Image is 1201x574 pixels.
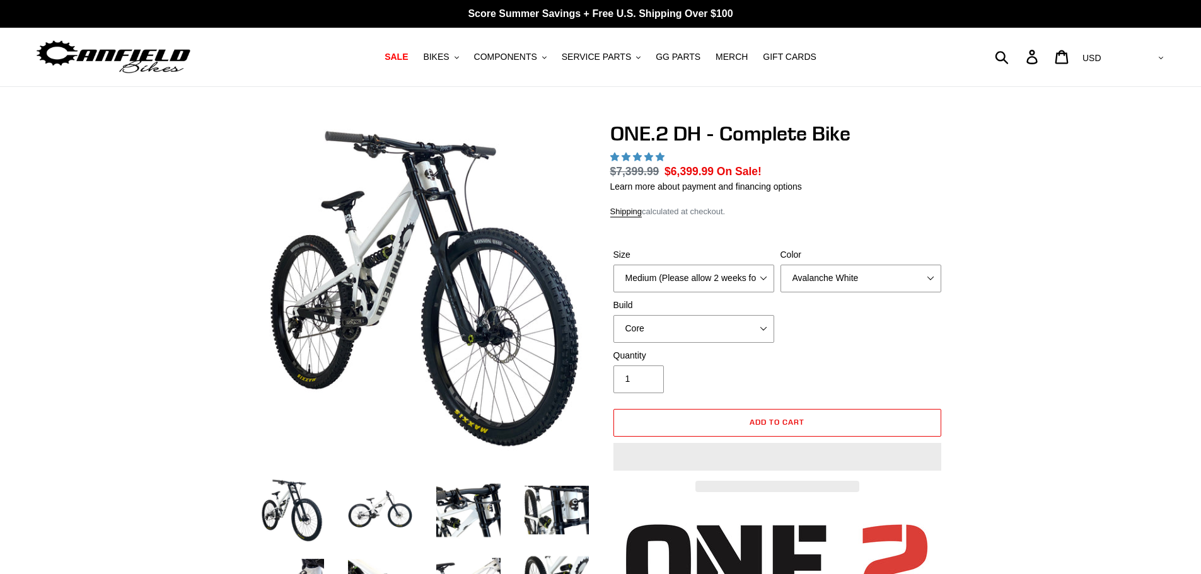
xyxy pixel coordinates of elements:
s: $7,399.99 [610,165,659,178]
span: GIFT CARDS [763,52,816,62]
span: On Sale! [717,163,762,180]
img: Load image into Gallery viewer, ONE.2 DH - Complete Bike [345,476,415,545]
span: SALE [385,52,408,62]
label: Quantity [613,349,774,362]
span: MERCH [716,52,748,62]
span: $6,399.99 [664,165,714,178]
label: Color [780,248,941,261]
img: Canfield Bikes [35,37,192,77]
span: COMPONENTS [474,52,537,62]
span: Add to cart [750,417,804,427]
img: Load image into Gallery viewer, ONE.2 DH - Complete Bike [522,476,591,545]
span: BIKES [423,52,449,62]
a: SALE [378,49,414,66]
img: Load image into Gallery viewer, ONE.2 DH - Complete Bike [257,476,327,545]
a: GIFT CARDS [757,49,823,66]
img: ONE.2 DH - Complete Bike [260,124,589,453]
span: GG PARTS [656,52,700,62]
input: Search [1002,43,1034,71]
h1: ONE.2 DH - Complete Bike [610,122,944,146]
label: Size [613,248,774,261]
a: GG PARTS [649,49,707,66]
button: Add to cart [613,409,941,437]
div: calculated at checkout. [610,205,944,218]
a: Learn more about payment and financing options [610,181,802,192]
button: COMPONENTS [468,49,553,66]
button: SERVICE PARTS [555,49,647,66]
img: Load image into Gallery viewer, ONE.2 DH - Complete Bike [434,476,503,545]
button: BIKES [417,49,465,66]
span: 5.00 stars [610,152,667,162]
a: MERCH [709,49,754,66]
a: Shipping [610,207,642,217]
span: SERVICE PARTS [562,52,631,62]
label: Build [613,299,774,312]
